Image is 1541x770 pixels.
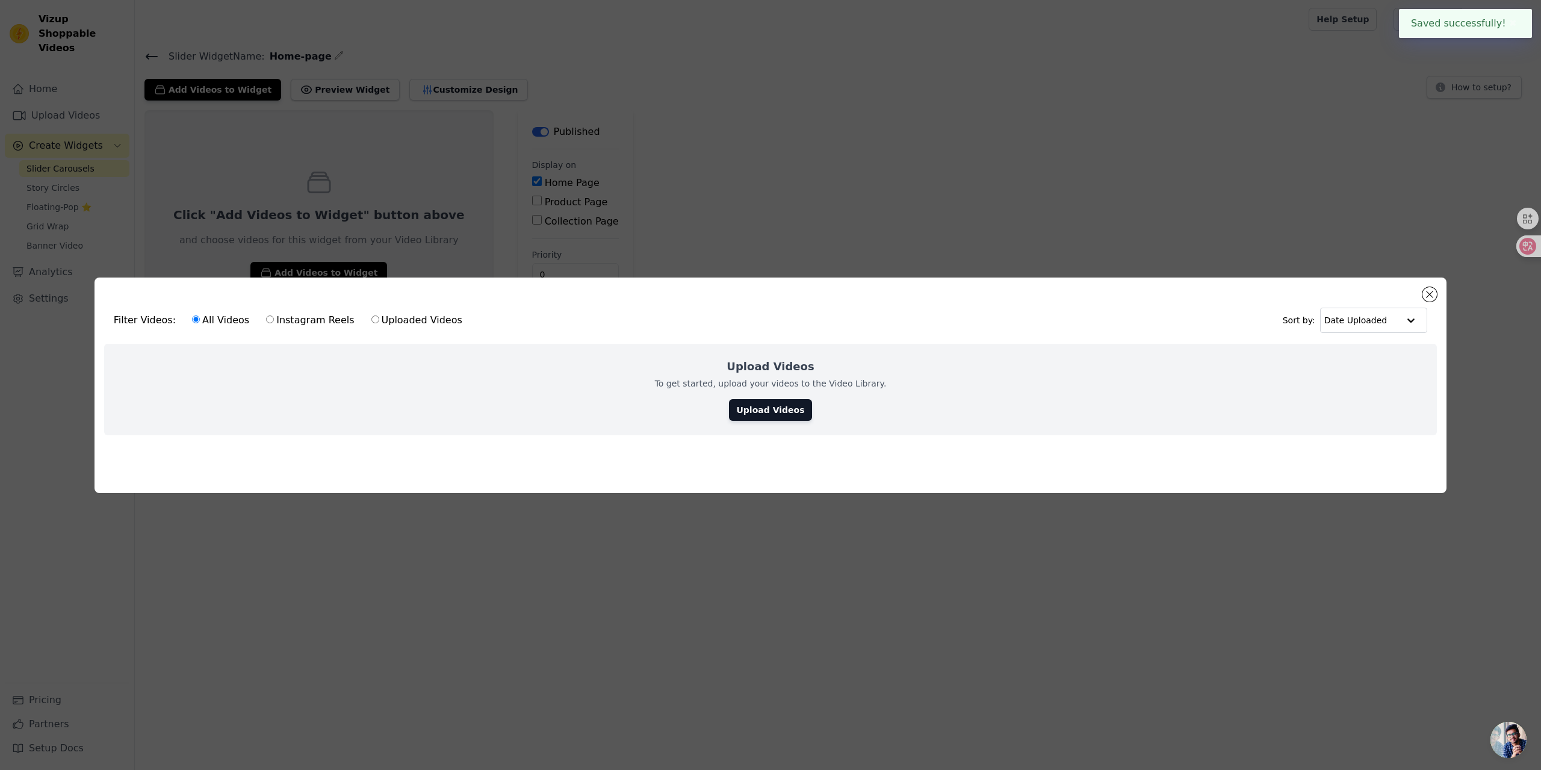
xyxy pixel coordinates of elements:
a: Upload Videos [729,399,811,421]
h2: Upload Videos [727,358,814,375]
button: Close [1506,16,1520,31]
label: Instagram Reels [265,312,355,328]
div: Filter Videos: [114,306,469,334]
button: Close modal [1422,287,1437,302]
p: To get started, upload your videos to the Video Library. [655,377,887,390]
div: Sort by: [1283,308,1428,333]
a: 开放式聊天 [1490,722,1527,758]
label: All Videos [191,312,250,328]
div: Saved successfully! [1399,9,1532,38]
label: Uploaded Videos [371,312,463,328]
